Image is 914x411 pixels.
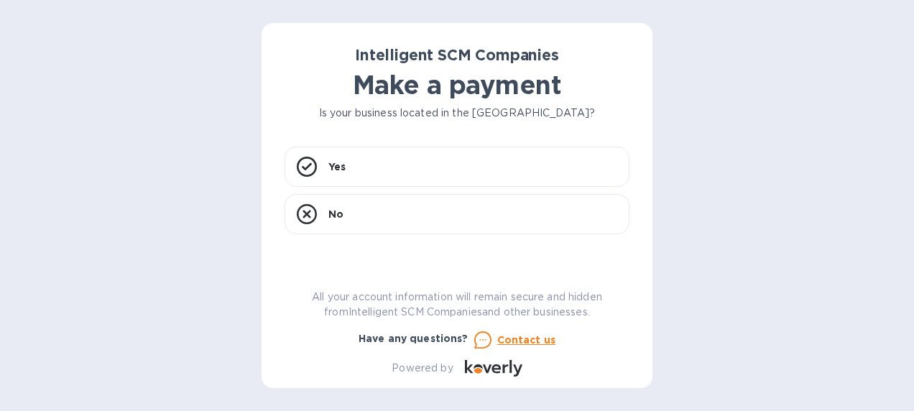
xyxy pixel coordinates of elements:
[355,46,559,64] b: Intelligent SCM Companies
[497,334,556,346] u: Contact us
[285,290,629,320] p: All your account information will remain secure and hidden from Intelligent SCM Companies and oth...
[285,106,629,121] p: Is your business located in the [GEOGRAPHIC_DATA]?
[285,70,629,100] h1: Make a payment
[328,207,343,221] p: No
[392,361,453,376] p: Powered by
[359,333,468,344] b: Have any questions?
[328,160,346,174] p: Yes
